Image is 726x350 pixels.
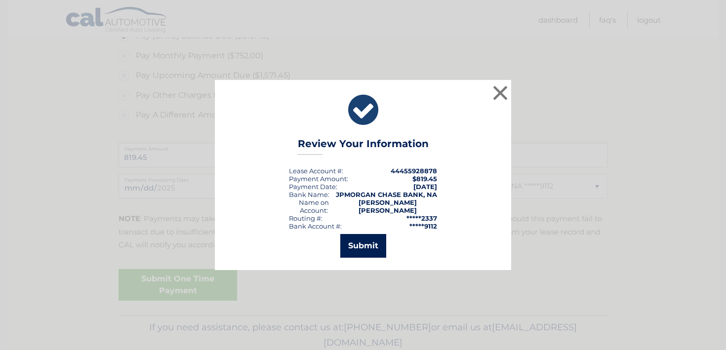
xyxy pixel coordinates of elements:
[412,175,437,183] span: $819.45
[289,183,337,191] div: :
[391,167,437,175] strong: 44455928878
[289,183,336,191] span: Payment Date
[289,167,343,175] div: Lease Account #:
[490,83,510,103] button: ×
[289,198,339,214] div: Name on Account:
[289,222,342,230] div: Bank Account #:
[298,138,429,155] h3: Review Your Information
[289,214,323,222] div: Routing #:
[289,191,329,198] div: Bank Name:
[413,183,437,191] span: [DATE]
[340,234,386,258] button: Submit
[336,191,437,198] strong: JPMORGAN CHASE BANK, NA
[289,175,348,183] div: Payment Amount:
[359,198,417,214] strong: [PERSON_NAME] [PERSON_NAME]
